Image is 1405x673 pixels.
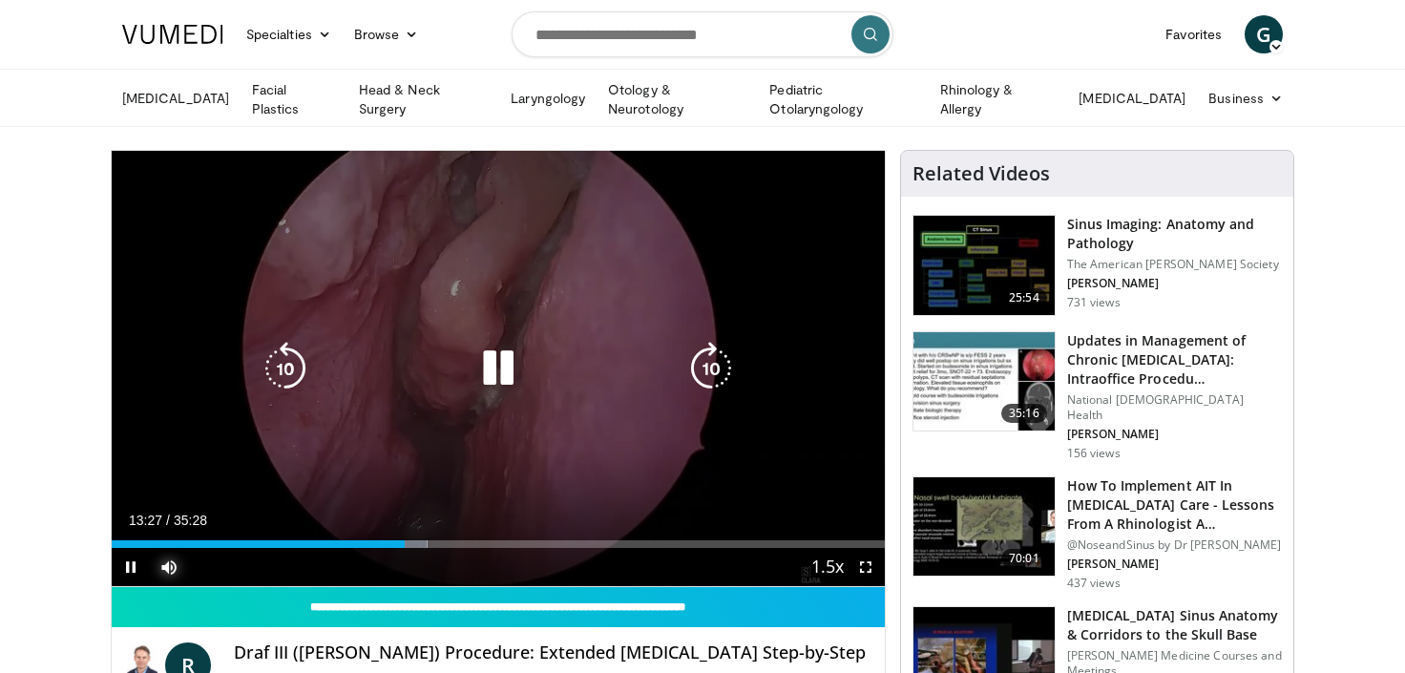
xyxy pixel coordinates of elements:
img: 4d46ad28-bf85-4ffa-992f-e5d3336e5220.150x105_q85_crop-smart_upscale.jpg [913,332,1055,431]
h3: How To Implement AIT In [MEDICAL_DATA] Care - Lessons From A Rhinologist A… [1067,476,1282,534]
a: 25:54 Sinus Imaging: Anatomy and Pathology The American [PERSON_NAME] Society [PERSON_NAME] 731 v... [912,215,1282,316]
button: Fullscreen [847,548,885,586]
span: 13:27 [129,513,162,528]
a: 70:01 How To Implement AIT In [MEDICAL_DATA] Care - Lessons From A Rhinologist A… @NoseandSinus b... [912,476,1282,591]
p: @NoseandSinus by Dr [PERSON_NAME] [1067,537,1282,553]
p: [PERSON_NAME] [1067,557,1282,572]
h3: Sinus Imaging: Anatomy and Pathology [1067,215,1282,253]
video-js: Video Player [112,151,885,587]
span: 70:01 [1001,549,1047,568]
a: Head & Neck Surgery [347,80,499,118]
p: National [DEMOGRAPHIC_DATA] Health [1067,392,1282,423]
input: Search topics, interventions [512,11,893,57]
button: Playback Rate [808,548,847,586]
a: Otology & Neurotology [597,80,758,118]
button: Pause [112,548,150,586]
a: G [1245,15,1283,53]
h3: Updates in Management of Chronic [MEDICAL_DATA]: Intraoffice Procedu… [1067,331,1282,389]
a: Facial Plastics [241,80,347,118]
a: Specialties [235,15,343,53]
span: 25:54 [1001,288,1047,307]
span: / [166,513,170,528]
button: Mute [150,548,188,586]
img: 3d43f09a-5d0c-4774-880e-3909ea54edb9.150x105_q85_crop-smart_upscale.jpg [913,477,1055,577]
p: [PERSON_NAME] [1067,276,1282,291]
a: Rhinology & Allergy [929,80,1068,118]
p: 156 views [1067,446,1121,461]
a: [MEDICAL_DATA] [1067,79,1197,117]
h3: [MEDICAL_DATA] Sinus Anatomy & Corridors to the Skull Base [1067,606,1282,644]
span: 35:16 [1001,404,1047,423]
a: Laryngology [499,79,597,117]
div: Progress Bar [112,540,885,548]
a: Business [1197,79,1294,117]
p: [PERSON_NAME] [1067,427,1282,442]
img: 5d00bf9a-6682-42b9-8190-7af1e88f226b.150x105_q85_crop-smart_upscale.jpg [913,216,1055,315]
a: [MEDICAL_DATA] [111,79,241,117]
p: The American [PERSON_NAME] Society [1067,257,1282,272]
a: Browse [343,15,430,53]
p: 731 views [1067,295,1121,310]
h4: Draf III ([PERSON_NAME]) Procedure: Extended [MEDICAL_DATA] Step-by-Step [234,642,870,663]
a: Pediatric Otolaryngology [758,80,928,118]
img: VuMedi Logo [122,25,223,44]
h4: Related Videos [912,162,1050,185]
a: 35:16 Updates in Management of Chronic [MEDICAL_DATA]: Intraoffice Procedu… National [DEMOGRAPHIC... [912,331,1282,461]
a: Favorites [1154,15,1233,53]
span: 35:28 [174,513,207,528]
p: 437 views [1067,576,1121,591]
